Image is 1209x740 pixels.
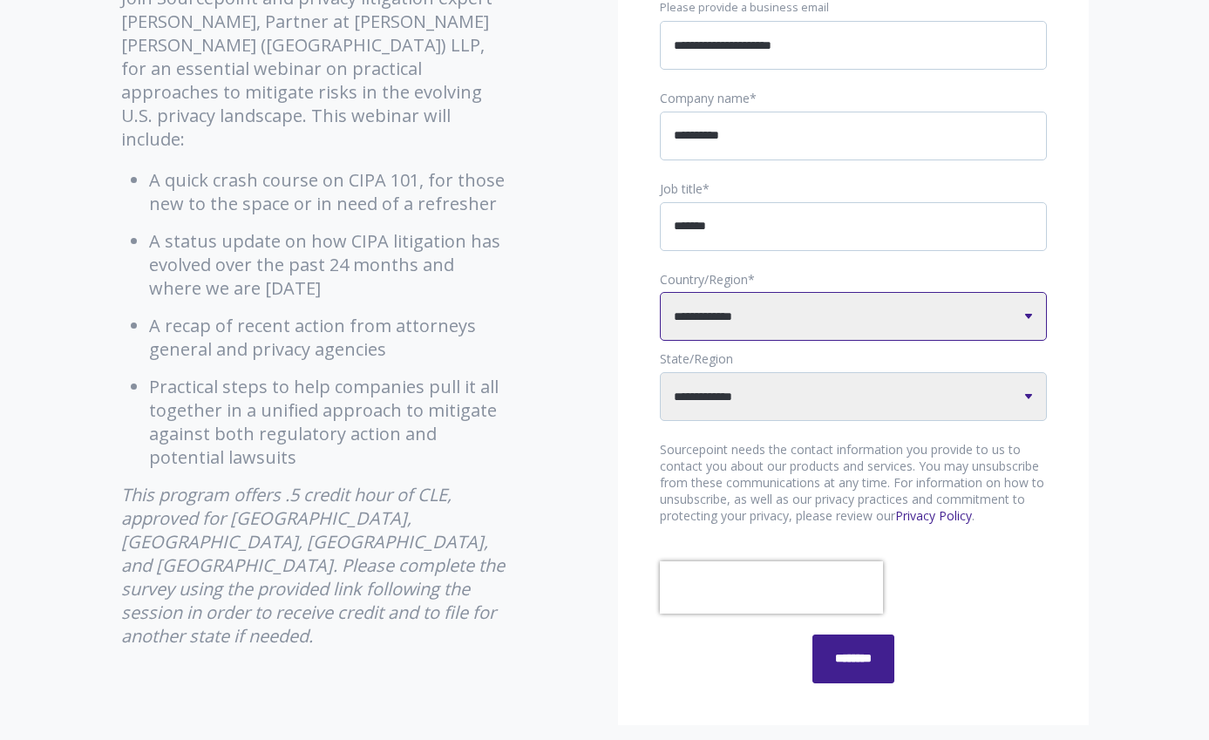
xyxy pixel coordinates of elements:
p: Sourcepoint needs the contact information you provide to us to contact you about our products and... [660,442,1047,525]
li: Practical steps to help companies pull it all together in a unified approach to mitigate against ... [149,375,509,469]
iframe: reCAPTCHA [660,561,883,614]
li: A status update on how CIPA litigation has evolved over the past 24 months and where we are [DATE] [149,229,509,300]
span: Company name [660,90,750,106]
span: State/Region [660,350,733,367]
li: A recap of recent action from attorneys general and privacy agencies [149,314,509,361]
span: Country/Region [660,271,748,288]
li: A quick crash course on CIPA 101, for those new to the space or in need of a refresher [149,168,509,215]
a: Privacy Policy [895,507,972,524]
span: Job title [660,180,703,197]
em: This program offers .5 credit hour of CLE, approved for [GEOGRAPHIC_DATA], [GEOGRAPHIC_DATA], [GE... [121,483,505,648]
